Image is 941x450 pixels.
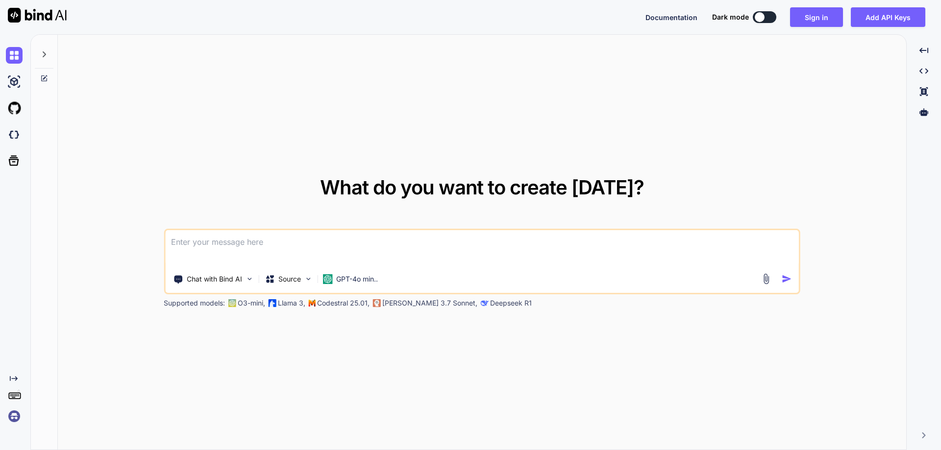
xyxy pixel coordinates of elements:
img: claude [372,299,380,307]
img: signin [6,408,23,425]
p: Llama 3, [278,298,305,308]
img: Mistral-AI [308,300,315,307]
img: GPT-4o mini [322,274,332,284]
img: claude [480,299,488,307]
button: Add API Keys [851,7,925,27]
img: Llama2 [268,299,276,307]
span: Dark mode [712,12,749,22]
p: Codestral 25.01, [317,298,370,308]
p: [PERSON_NAME] 3.7 Sonnet, [382,298,477,308]
p: Source [278,274,301,284]
p: Chat with Bind AI [187,274,242,284]
img: attachment [761,273,772,284]
p: Deepseek R1 [490,298,532,308]
span: Documentation [645,13,697,22]
img: GPT-4 [228,299,236,307]
img: ai-studio [6,73,23,90]
p: GPT-4o min.. [336,274,378,284]
img: chat [6,47,23,64]
img: Pick Tools [245,275,253,283]
img: darkCloudIdeIcon [6,126,23,143]
img: githubLight [6,100,23,117]
img: Bind AI [8,8,67,23]
p: Supported models: [164,298,225,308]
button: Sign in [790,7,843,27]
img: Pick Models [304,275,312,283]
span: What do you want to create [DATE]? [320,175,644,199]
button: Documentation [645,12,697,23]
p: O3-mini, [238,298,265,308]
img: icon [782,274,792,284]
